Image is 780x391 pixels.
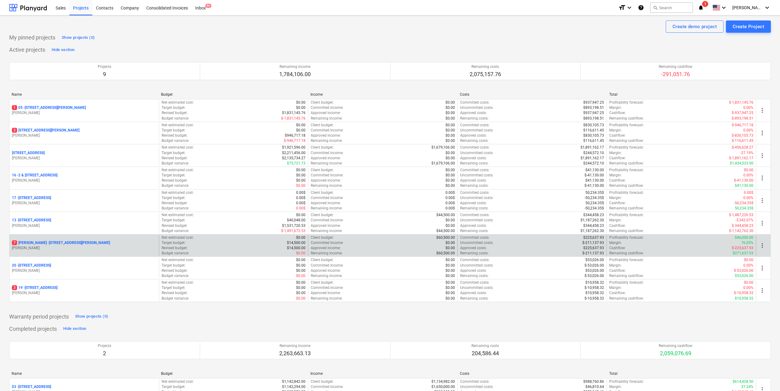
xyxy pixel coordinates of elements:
p: $830,105.73 [583,133,604,138]
p: [PERSON_NAME] [12,245,156,251]
p: Client budget : [311,100,334,105]
p: 1,784,106.00 [279,71,311,78]
p: Approved costs : [460,245,487,251]
p: 76.03% [741,240,753,245]
p: Revised budget : [162,156,188,161]
span: more_vert [759,287,766,294]
button: Show projects (0) [74,312,110,322]
p: 50,234.35$ [735,206,753,211]
p: Budget variance : [162,116,189,121]
p: Margin : [609,128,622,133]
p: $893,198.51 [583,116,604,121]
button: Create Project [726,20,771,33]
p: -291,051.76 [659,71,692,78]
div: Show projects (0) [62,34,95,41]
p: -50,234.35$ [584,195,604,201]
div: Show projects (0) [75,313,108,320]
p: $1,187,262.30 [580,228,604,234]
p: Remaining costs : [460,116,489,121]
p: Client budget : [311,212,334,218]
p: Committed costs : [460,100,489,105]
i: Knowledge base [638,4,644,11]
p: Remaining cashflow : [609,228,644,234]
div: 17 -[STREET_ADDRESS][PERSON_NAME] [12,195,156,206]
p: $0.00 [445,123,455,128]
p: Committed costs : [460,190,489,195]
p: $0.00 [445,218,455,223]
p: $0.00 [445,173,455,178]
div: Create Project [733,23,764,31]
p: Margin : [609,195,622,201]
p: Committed income : [311,105,343,110]
p: Margin : [609,173,622,178]
i: keyboard_arrow_down [764,4,771,11]
p: 16 - 2 & [STREET_ADDRESS] [12,173,57,178]
p: Net estimated cost : [162,168,194,173]
p: Remaining cashflow : [609,116,644,121]
p: $0.00 [445,100,455,105]
p: Remaining income : [311,116,342,121]
p: 0.00$ [445,190,455,195]
p: 19 - [STREET_ADDRESS] [12,285,57,290]
p: Budget variance : [162,183,189,188]
p: Target budget : [162,173,185,178]
p: Approved income : [311,178,341,183]
p: Profitability forecast : [609,100,644,105]
p: $41,130.00 [585,178,604,183]
p: $0.00 [296,123,306,128]
span: search [653,5,658,10]
p: $41,130.00 [585,168,604,173]
p: $-946,717.18 [732,123,753,128]
p: Cashflow : [609,156,626,161]
span: more_vert [759,129,766,137]
p: $1,679,106.00 [431,145,455,150]
p: Remaining costs : [460,183,489,188]
p: Budget variance : [162,228,189,234]
p: Profitability forecast : [609,212,644,218]
p: Target budget : [162,105,185,110]
p: Approved costs : [460,133,487,138]
p: $1,187,262.30 [580,218,604,223]
p: [PERSON_NAME] [12,223,156,228]
p: $116,611.45 [583,128,604,133]
p: $116,611.45 [583,138,604,143]
p: Committed costs : [460,212,489,218]
p: Cashflow : [609,133,626,138]
p: [PERSON_NAME] [12,110,156,116]
p: Committed costs : [460,168,489,173]
p: $344,458.23 [583,223,604,228]
button: Show projects (0) [60,33,96,42]
p: 0.00$ [296,201,306,206]
div: Hide section [52,46,75,53]
span: more_vert [759,152,766,159]
p: $1,891,162.17 [580,156,604,161]
p: Projects [98,64,111,69]
p: Margin : [609,218,622,223]
p: Uncommitted costs : [460,240,493,245]
p: 05 - [STREET_ADDRESS][PERSON_NAME] [12,105,86,110]
div: Income [310,92,455,97]
p: Uncommitted costs : [460,150,493,156]
p: $0.00 [445,133,455,138]
p: $0.00 [445,245,455,251]
p: $0.00 [296,178,306,183]
p: Committed income : [311,150,343,156]
p: 0.00% [743,128,753,133]
p: $244,572.10 [583,150,604,156]
p: 0.00$ [445,206,455,211]
p: Remaining income : [311,228,342,234]
p: Committed income : [311,173,343,178]
p: Budget variance : [162,161,189,166]
button: Search [650,2,693,13]
p: $-116,611.45 [732,138,753,143]
button: Create demo project [666,20,723,33]
p: My pinned projects [9,34,55,41]
p: Approved costs : [460,201,487,206]
p: [STREET_ADDRESS][PERSON_NAME] [12,128,79,133]
p: Revised budget : [162,133,188,138]
p: $-41,130.00 [734,178,753,183]
p: Revised budget : [162,245,188,251]
p: 0.00$ [296,190,306,195]
p: 2,075,157.76 [470,71,501,78]
p: $0.00 [445,183,455,188]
